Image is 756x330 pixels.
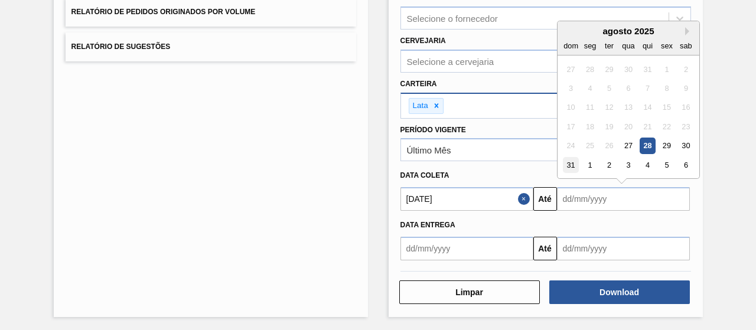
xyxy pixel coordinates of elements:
div: Selecione o fornecedor [407,14,498,24]
input: dd/mm/yyyy [400,187,533,211]
div: Not available sábado, 2 de agosto de 2025 [677,61,693,77]
div: Not available terça-feira, 5 de agosto de 2025 [601,80,617,96]
div: Not available sexta-feira, 15 de agosto de 2025 [659,100,674,116]
div: Not available segunda-feira, 25 de agosto de 2025 [582,138,598,154]
div: sab [677,38,693,54]
button: Até [533,187,557,211]
button: Relatório de Sugestões [66,32,356,61]
div: Not available segunda-feira, 18 de agosto de 2025 [582,119,598,135]
div: Choose sábado, 30 de agosto de 2025 [677,138,693,154]
div: Not available quarta-feira, 13 de agosto de 2025 [620,100,636,116]
input: dd/mm/yyyy [557,187,690,211]
div: Not available terça-feira, 26 de agosto de 2025 [601,138,617,154]
div: Not available quinta-feira, 21 de agosto de 2025 [639,119,655,135]
div: Not available domingo, 10 de agosto de 2025 [563,100,579,116]
label: Período Vigente [400,126,466,134]
button: Até [533,237,557,260]
div: Not available segunda-feira, 11 de agosto de 2025 [582,100,598,116]
input: dd/mm/yyyy [557,237,690,260]
div: Not available quarta-feira, 30 de julho de 2025 [620,61,636,77]
div: qua [620,38,636,54]
div: Not available terça-feira, 19 de agosto de 2025 [601,119,617,135]
div: Not available segunda-feira, 4 de agosto de 2025 [582,80,598,96]
div: Not available domingo, 3 de agosto de 2025 [563,80,579,96]
div: Not available sexta-feira, 1 de agosto de 2025 [659,61,674,77]
div: month 2025-08 [561,60,695,175]
div: Choose quarta-feira, 3 de setembro de 2025 [620,157,636,173]
div: Not available segunda-feira, 28 de julho de 2025 [582,61,598,77]
label: Cervejaria [400,37,446,45]
div: Not available terça-feira, 12 de agosto de 2025 [601,100,617,116]
div: Not available domingo, 27 de julho de 2025 [563,61,579,77]
div: ter [601,38,617,54]
div: Choose quarta-feira, 27 de agosto de 2025 [620,138,636,154]
div: Not available quarta-feira, 6 de agosto de 2025 [620,80,636,96]
div: Not available domingo, 17 de agosto de 2025 [563,119,579,135]
div: Not available sábado, 9 de agosto de 2025 [677,80,693,96]
div: seg [582,38,598,54]
label: Carteira [400,80,437,88]
div: Not available sexta-feira, 22 de agosto de 2025 [659,119,674,135]
div: agosto 2025 [558,26,699,36]
button: Download [549,280,690,304]
input: dd/mm/yyyy [400,237,533,260]
div: Not available sábado, 23 de agosto de 2025 [677,119,693,135]
div: dom [563,38,579,54]
div: qui [639,38,655,54]
span: Data coleta [400,171,449,179]
button: Next Month [685,27,693,35]
div: Choose sexta-feira, 5 de setembro de 2025 [659,157,674,173]
div: Not available quinta-feira, 7 de agosto de 2025 [639,80,655,96]
div: Choose quinta-feira, 28 de agosto de 2025 [639,138,655,154]
div: Choose domingo, 31 de agosto de 2025 [563,157,579,173]
div: Not available quarta-feira, 20 de agosto de 2025 [620,119,636,135]
div: Selecione a cervejaria [407,56,494,66]
div: sex [659,38,674,54]
div: Not available sexta-feira, 8 de agosto de 2025 [659,80,674,96]
div: Not available terça-feira, 29 de julho de 2025 [601,61,617,77]
div: Choose segunda-feira, 1 de setembro de 2025 [582,157,598,173]
span: Data entrega [400,221,455,229]
button: Limpar [399,280,540,304]
div: Not available quinta-feira, 31 de julho de 2025 [639,61,655,77]
div: Último Mês [407,145,451,155]
button: Close [518,187,533,211]
div: Choose sexta-feira, 29 de agosto de 2025 [659,138,674,154]
div: Choose terça-feira, 2 de setembro de 2025 [601,157,617,173]
div: Choose quinta-feira, 4 de setembro de 2025 [639,157,655,173]
span: Relatório de Sugestões [71,43,171,51]
div: Not available domingo, 24 de agosto de 2025 [563,138,579,154]
div: Not available sábado, 16 de agosto de 2025 [677,100,693,116]
div: Lata [409,99,430,113]
div: Not available quinta-feira, 14 de agosto de 2025 [639,100,655,116]
div: Choose sábado, 6 de setembro de 2025 [677,157,693,173]
span: Relatório de Pedidos Originados por Volume [71,8,256,16]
